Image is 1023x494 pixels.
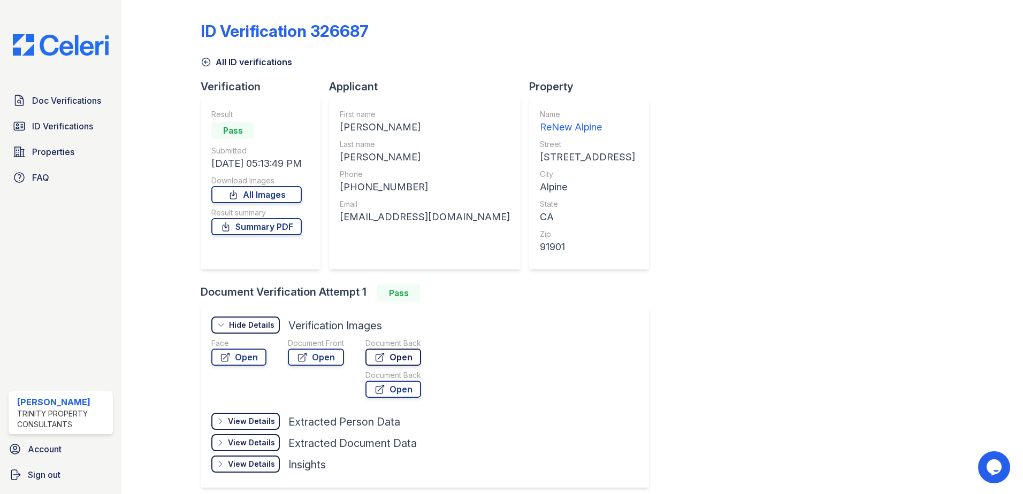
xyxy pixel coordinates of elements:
[9,115,113,137] a: ID Verifications
[340,120,510,135] div: [PERSON_NAME]
[211,186,302,203] a: All Images
[340,180,510,195] div: [PHONE_NUMBER]
[540,109,635,120] div: Name
[340,139,510,150] div: Last name
[9,167,113,188] a: FAQ
[211,156,302,171] div: [DATE] 05:13:49 PM
[540,240,635,254] div: 91901
[365,381,421,398] a: Open
[17,408,109,430] div: Trinity Property Consultants
[228,437,275,448] div: View Details
[540,139,635,150] div: Street
[9,90,113,111] a: Doc Verifications
[340,150,510,165] div: [PERSON_NAME]
[211,349,266,366] a: Open
[28,443,62,456] span: Account
[211,122,254,139] div: Pass
[540,109,635,135] a: Name ReNew Alpine
[540,199,635,210] div: State
[229,320,274,330] div: Hide Details
[978,451,1012,483] iframe: chat widget
[540,180,635,195] div: Alpine
[211,109,302,120] div: Result
[288,436,417,451] div: Extracted Document Data
[32,171,49,184] span: FAQ
[540,150,635,165] div: [STREET_ADDRESS]
[540,120,635,135] div: ReNew Alpine
[211,175,302,186] div: Download Images
[32,120,93,133] span: ID Verifications
[211,145,302,156] div: Submitted
[211,207,302,218] div: Result summary
[288,349,344,366] a: Open
[28,468,60,481] span: Sign out
[211,338,266,349] div: Face
[529,79,658,94] div: Property
[340,210,510,225] div: [EMAIL_ADDRESS][DOMAIN_NAME]
[540,210,635,225] div: CA
[32,145,74,158] span: Properties
[4,34,117,56] img: CE_Logo_Blue-a8612792a0a2168367f1c8372b55b34899dd931a85d93a1a3d3e32e68fde9ad4.png
[340,109,510,120] div: First name
[211,218,302,235] a: Summary PDF
[32,94,101,107] span: Doc Verifications
[4,438,117,460] a: Account
[340,199,510,210] div: Email
[201,284,658,302] div: Document Verification Attempt 1
[201,21,369,41] div: ID Verification 326687
[288,338,344,349] div: Document Front
[329,79,529,94] div: Applicant
[288,414,400,429] div: Extracted Person Data
[377,284,420,302] div: Pass
[228,416,275,427] div: View Details
[540,229,635,240] div: Zip
[288,457,326,472] div: Insights
[288,318,382,333] div: Verification Images
[201,79,329,94] div: Verification
[17,396,109,408] div: [PERSON_NAME]
[365,370,421,381] div: Document Back
[340,169,510,180] div: Phone
[228,459,275,469] div: View Details
[4,464,117,485] a: Sign out
[365,349,421,366] a: Open
[9,141,113,163] a: Properties
[540,169,635,180] div: City
[201,56,292,68] a: All ID verifications
[365,338,421,349] div: Document Back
